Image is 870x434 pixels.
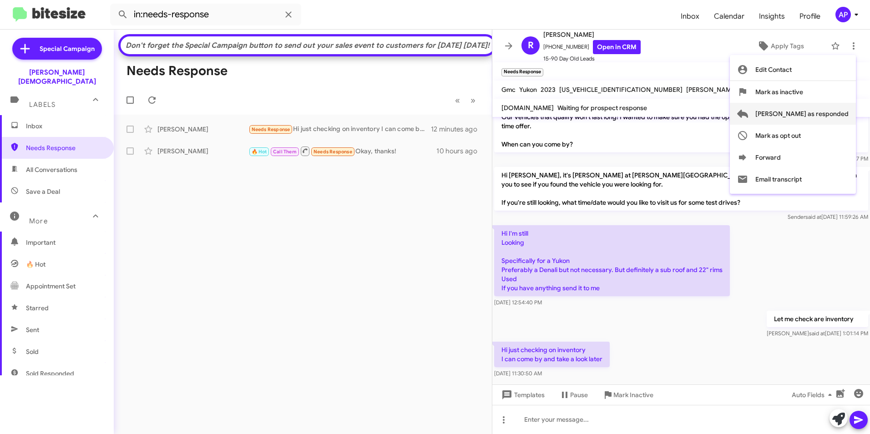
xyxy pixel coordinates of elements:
span: Mark as inactive [755,81,803,103]
span: Edit Contact [755,59,792,81]
span: Mark as opt out [755,125,801,146]
span: [PERSON_NAME] as responded [755,103,849,125]
button: Email transcript [730,168,856,190]
button: Forward [730,146,856,168]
